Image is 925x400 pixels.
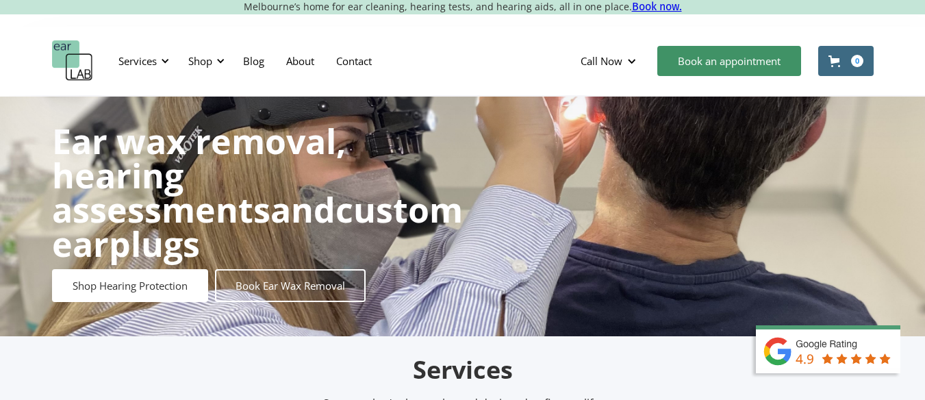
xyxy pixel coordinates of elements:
a: Book an appointment [657,46,801,76]
a: Book Ear Wax Removal [215,269,366,302]
div: 0 [851,55,863,67]
a: Contact [325,41,383,81]
div: Services [110,40,173,82]
div: Services [118,54,157,68]
h2: Services [141,354,785,386]
a: About [275,41,325,81]
a: home [52,40,93,82]
strong: custom earplugs [52,186,463,267]
a: Shop Hearing Protection [52,269,208,302]
div: Shop [188,54,212,68]
h1: and [52,124,463,261]
a: Open cart [818,46,874,76]
div: Shop [180,40,229,82]
strong: Ear wax removal, hearing assessments [52,118,346,233]
a: Blog [232,41,275,81]
div: Call Now [570,40,650,82]
div: Call Now [581,54,622,68]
